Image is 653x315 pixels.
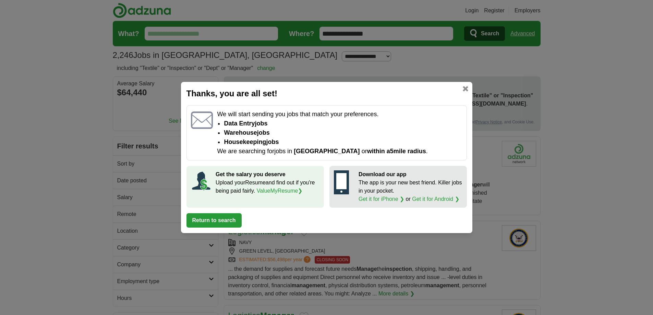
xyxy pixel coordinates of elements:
li: Data Entry jobs [224,119,462,128]
li: Housekeeping jobs [224,137,462,147]
li: Warehouse jobs [224,128,462,137]
a: Get it for iPhone ❯ [359,196,404,202]
button: Return to search [186,213,242,228]
p: Get the salary you deserve [216,170,319,179]
a: ValueMyResume❯ [257,188,303,194]
p: Download our app [359,170,462,179]
span: within a 5 mile radius [367,148,426,155]
p: The app is your new best friend. Killer jobs in your pocket. or [359,179,462,203]
span: [GEOGRAPHIC_DATA] [294,148,360,155]
h2: Thanks, you are all set! [186,87,467,100]
a: Get it for Android ❯ [412,196,459,202]
p: We are searching for jobs in or . [217,147,462,156]
p: Upload your Resume and find out if you're being paid fairly. [216,179,319,195]
p: We will start sending you jobs that match your preferences. [217,110,462,119]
